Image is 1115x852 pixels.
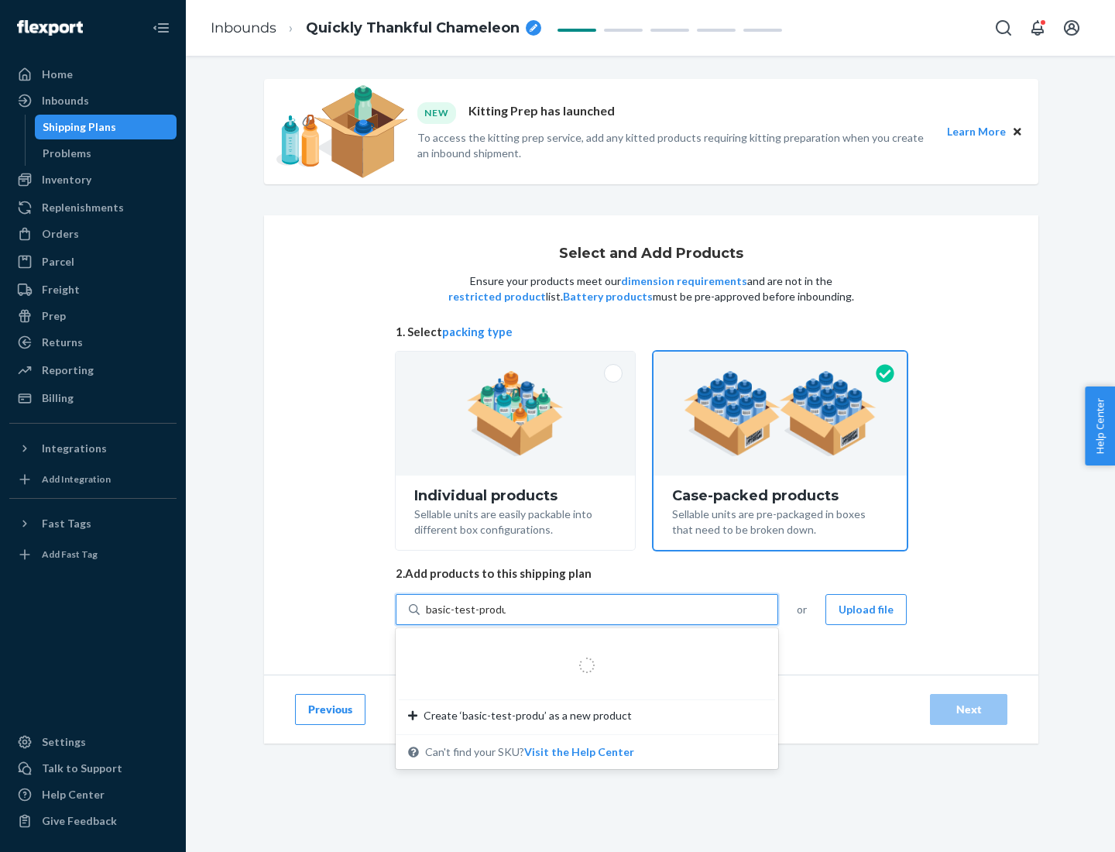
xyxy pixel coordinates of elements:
[396,565,907,582] span: 2. Add products to this shipping plan
[9,304,177,328] a: Prep
[42,254,74,270] div: Parcel
[42,308,66,324] div: Prep
[9,782,177,807] a: Help Center
[43,119,116,135] div: Shipping Plans
[295,694,365,725] button: Previous
[9,195,177,220] a: Replenishments
[559,246,743,262] h1: Select and Add Products
[198,5,554,51] ol: breadcrumbs
[9,730,177,754] a: Settings
[9,467,177,492] a: Add Integration
[211,19,276,36] a: Inbounds
[42,787,105,802] div: Help Center
[621,273,747,289] button: dimension requirements
[672,488,888,503] div: Case-packed products
[9,62,177,87] a: Home
[42,441,107,456] div: Integrations
[42,335,83,350] div: Returns
[9,542,177,567] a: Add Fast Tag
[35,141,177,166] a: Problems
[414,503,616,538] div: Sellable units are easily packable into different box configurations.
[42,67,73,82] div: Home
[447,273,856,304] p: Ensure your products meet our and are not in the list. must be pre-approved before inbounding.
[1085,386,1115,466] button: Help Center
[947,123,1006,140] button: Learn More
[9,386,177,411] a: Billing
[35,115,177,139] a: Shipping Plans
[417,102,456,123] div: NEW
[9,511,177,536] button: Fast Tags
[306,19,520,39] span: Quickly Thankful Chameleon
[442,324,513,340] button: packing type
[9,756,177,781] a: Talk to Support
[42,282,80,297] div: Freight
[42,200,124,215] div: Replenishments
[424,708,632,723] span: Create ‘basic-test-produ’ as a new product
[426,602,506,617] input: Create ‘basic-test-produ’ as a new productCan't find your SKU?Visit the Help Center
[467,371,564,456] img: individual-pack.facf35554cb0f1810c75b2bd6df2d64e.png
[9,809,177,833] button: Give Feedback
[672,503,888,538] div: Sellable units are pre-packaged in boxes that need to be broken down.
[9,330,177,355] a: Returns
[396,324,907,340] span: 1. Select
[9,88,177,113] a: Inbounds
[9,249,177,274] a: Parcel
[943,702,994,717] div: Next
[42,813,117,829] div: Give Feedback
[414,488,616,503] div: Individual products
[468,102,615,123] p: Kitting Prep has launched
[524,744,634,760] button: Create ‘basic-test-produ’ as a new productCan't find your SKU?
[563,289,653,304] button: Battery products
[1022,12,1053,43] button: Open notifications
[9,222,177,246] a: Orders
[684,371,877,456] img: case-pack.59cecea509d18c883b923b81aeac6d0b.png
[9,277,177,302] a: Freight
[17,20,83,36] img: Flexport logo
[797,602,807,617] span: or
[988,12,1019,43] button: Open Search Box
[825,594,907,625] button: Upload file
[146,12,177,43] button: Close Navigation
[42,172,91,187] div: Inventory
[930,694,1007,725] button: Next
[42,362,94,378] div: Reporting
[425,744,634,760] span: Can't find your SKU?
[43,146,91,161] div: Problems
[42,548,98,561] div: Add Fast Tag
[1009,123,1026,140] button: Close
[42,93,89,108] div: Inbounds
[1056,12,1087,43] button: Open account menu
[9,167,177,192] a: Inventory
[448,289,546,304] button: restricted product
[417,130,933,161] p: To access the kitting prep service, add any kitted products requiring kitting preparation when yo...
[42,390,74,406] div: Billing
[42,472,111,486] div: Add Integration
[9,358,177,383] a: Reporting
[42,516,91,531] div: Fast Tags
[9,436,177,461] button: Integrations
[42,734,86,750] div: Settings
[42,761,122,776] div: Talk to Support
[42,226,79,242] div: Orders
